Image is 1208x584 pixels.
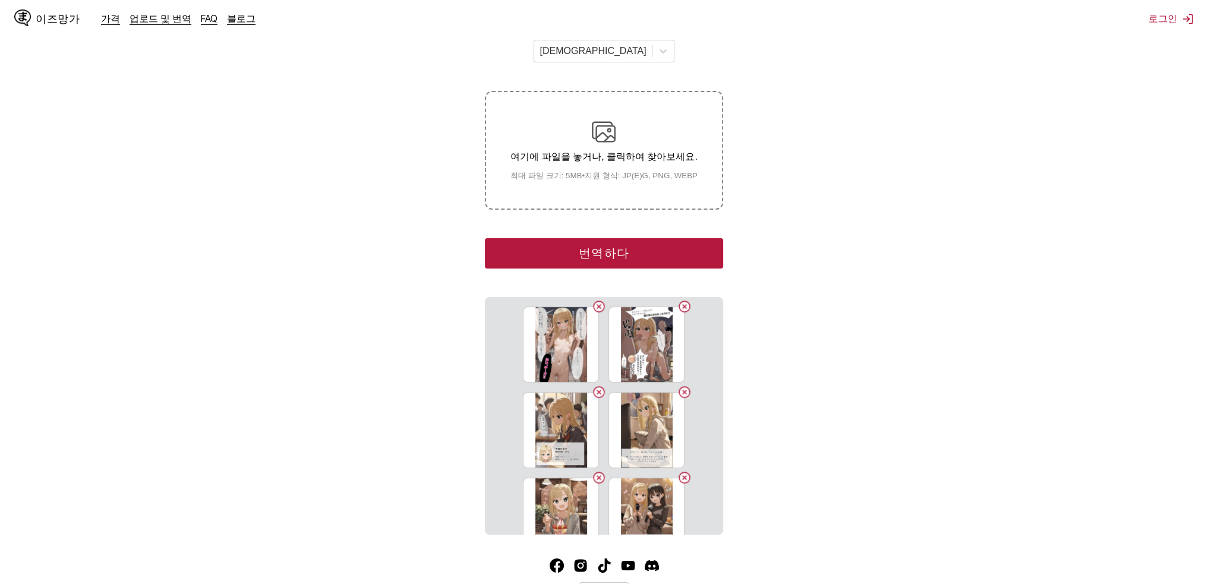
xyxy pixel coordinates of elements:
font: • [582,171,585,180]
font: 에게 [536,30,550,39]
a: FAQ [201,12,217,24]
img: IsManga 로고 [14,10,31,26]
button: 이미지 삭제 [592,471,606,485]
img: IsManga 유튜브 [621,558,635,573]
a: 블로그 [227,12,256,24]
a: 업로드 및 번역 [130,12,191,24]
font: 최대 파일 크기: 5MB [510,171,582,180]
button: 이미지 삭제 [592,385,606,399]
button: 이미지 삭제 [677,299,692,314]
button: 이미지 삭제 [592,299,606,314]
a: 유튜브 [621,558,635,573]
font: 지원 형식: JP(E)G, PNG, WEBP [585,171,698,180]
button: 번역하다 [485,238,723,269]
a: 틱톡 [597,558,611,573]
font: 여기에 파일을 놓거나, 클릭하여 찾아보세요. [510,151,698,162]
button: 이미지 삭제 [677,385,692,399]
img: IsManga 디스코드 [645,558,659,573]
a: 가격 [101,12,120,24]
a: 인스타그램 [573,558,588,573]
a: 불화 [645,558,659,573]
img: IsManga 페이스북 [550,558,564,573]
a: IsManga 로고이즈망가 [14,10,101,29]
button: 로그인 [1149,12,1194,26]
font: 로그인 [1149,12,1177,24]
font: 번역하다 [579,247,629,260]
img: IsManga 인스타그램 [573,558,588,573]
img: 로그아웃 [1182,13,1194,25]
a: 페이스북 [550,558,564,573]
button: 이미지 삭제 [677,471,692,485]
img: IsManga TikTok [597,558,611,573]
font: 이즈망가 [36,13,80,24]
